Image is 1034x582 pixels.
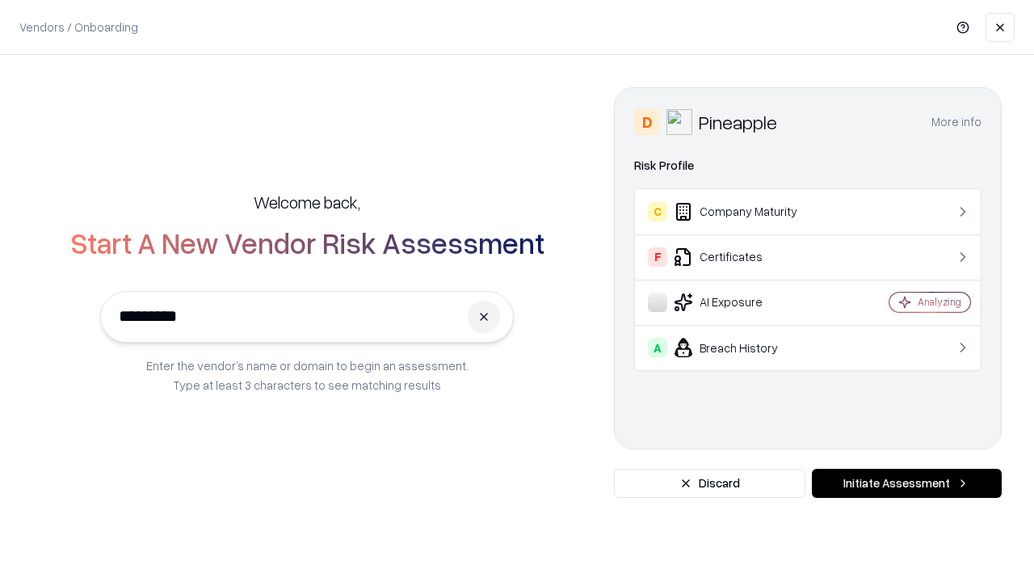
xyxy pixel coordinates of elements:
[648,338,667,357] div: A
[666,109,692,135] img: Pineapple
[70,226,544,259] h2: Start A New Vendor Risk Assessment
[146,356,469,394] p: Enter the vendor’s name or domain to begin an assessment. Type at least 3 characters to see match...
[634,109,660,135] div: D
[931,108,981,137] button: More info
[634,156,981,175] div: Risk Profile
[648,293,841,312] div: AI Exposure
[918,295,961,309] div: Analyzing
[648,247,841,267] div: Certificates
[648,202,667,221] div: C
[648,202,841,221] div: Company Maturity
[614,469,805,498] button: Discard
[648,247,667,267] div: F
[19,19,138,36] p: Vendors / Onboarding
[812,469,1002,498] button: Initiate Assessment
[699,109,777,135] div: Pineapple
[254,191,360,213] h5: Welcome back,
[648,338,841,357] div: Breach History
